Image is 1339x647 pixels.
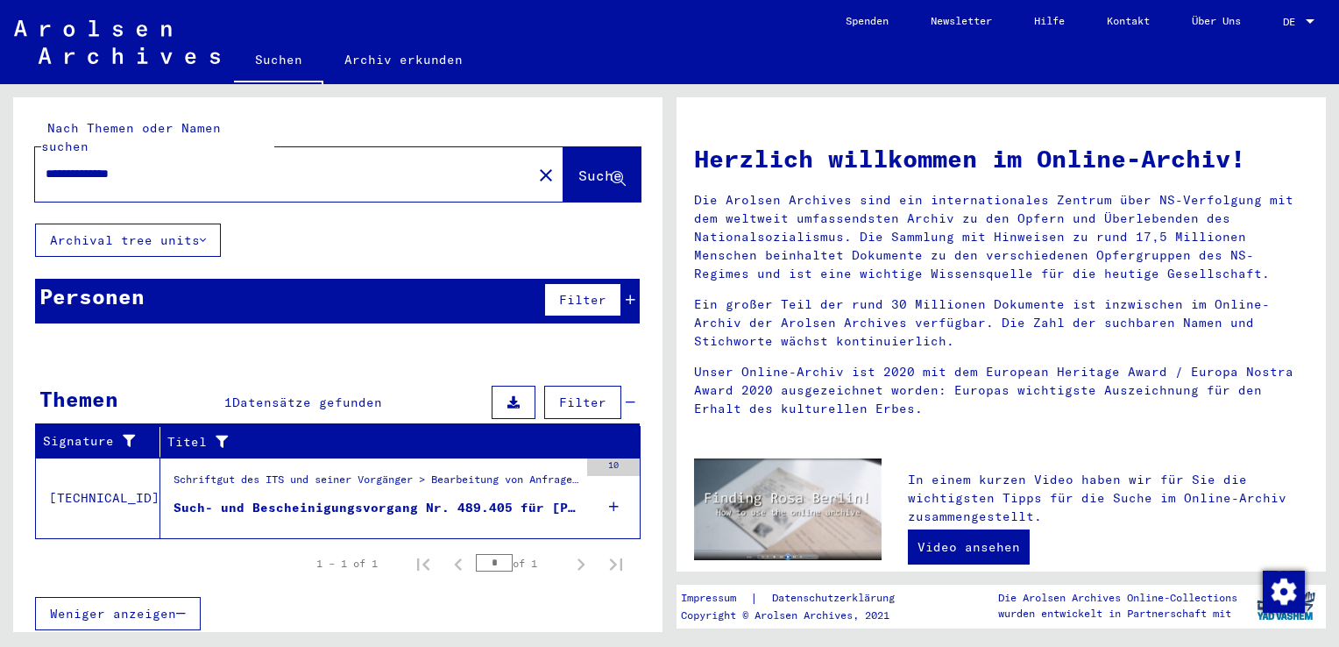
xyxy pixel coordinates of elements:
h1: Herzlich willkommen im Online-Archiv! [694,140,1308,177]
p: Ein großer Teil der rund 30 Millionen Dokumente ist inzwischen im Online-Archiv der Arolsen Archi... [694,295,1308,351]
span: DE [1283,16,1302,28]
button: Filter [544,386,621,419]
span: 1 [224,395,232,410]
div: Titel [167,428,619,456]
span: Filter [559,395,606,410]
span: Datensätze gefunden [232,395,382,410]
img: video.jpg [694,459,882,560]
div: 10 [587,459,640,476]
button: Next page [563,546,599,581]
button: Archival tree units [35,224,221,257]
div: of 1 [476,555,563,572]
a: Video ansehen [908,530,1030,565]
p: Unser Online-Archiv ist 2020 mit dem European Heritage Award / Europa Nostra Award 2020 ausgezeic... [694,363,1308,418]
div: Signature [43,432,138,451]
p: Die Arolsen Archives sind ein internationales Zentrum über NS-Verfolgung mit dem weltweit umfasse... [694,191,1308,283]
a: Suchen [234,39,323,84]
mat-icon: close [535,165,556,186]
div: Personen [39,281,145,312]
div: Such- und Bescheinigungsvorgang Nr. 489.405 für [PERSON_NAME] geboren [DEMOGRAPHIC_DATA] [174,499,578,517]
img: Zustimmung ändern [1263,571,1305,613]
span: Filter [559,292,606,308]
span: Weniger anzeigen [50,606,176,622]
a: Datenschutzerklärung [758,589,916,608]
p: wurden entwickelt in Partnerschaft mit [998,606,1237,622]
div: Titel [167,433,597,451]
div: | [681,589,916,608]
p: Die Arolsen Archives Online-Collections [998,590,1237,606]
button: First page [406,546,441,581]
button: Weniger anzeigen [35,597,201,630]
div: 1 – 1 of 1 [316,556,378,572]
button: Last page [599,546,634,581]
button: Suche [563,147,641,202]
button: Previous page [441,546,476,581]
td: [TECHNICAL_ID] [36,458,160,538]
button: Filter [544,283,621,316]
span: Suche [578,167,622,184]
div: Schriftgut des ITS und seiner Vorgänger > Bearbeitung von Anfragen > Fallbezogene [MEDICAL_DATA] ... [174,472,578,496]
img: Arolsen_neg.svg [14,20,220,64]
button: Clear [528,157,563,192]
div: Signature [43,428,159,456]
mat-label: Nach Themen oder Namen suchen [41,120,221,154]
a: Impressum [681,589,750,608]
p: Copyright © Arolsen Archives, 2021 [681,608,916,623]
div: Themen [39,383,118,415]
p: In einem kurzen Video haben wir für Sie die wichtigsten Tipps für die Suche im Online-Archiv zusa... [908,471,1308,526]
a: Archiv erkunden [323,39,484,81]
img: yv_logo.png [1253,584,1319,628]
